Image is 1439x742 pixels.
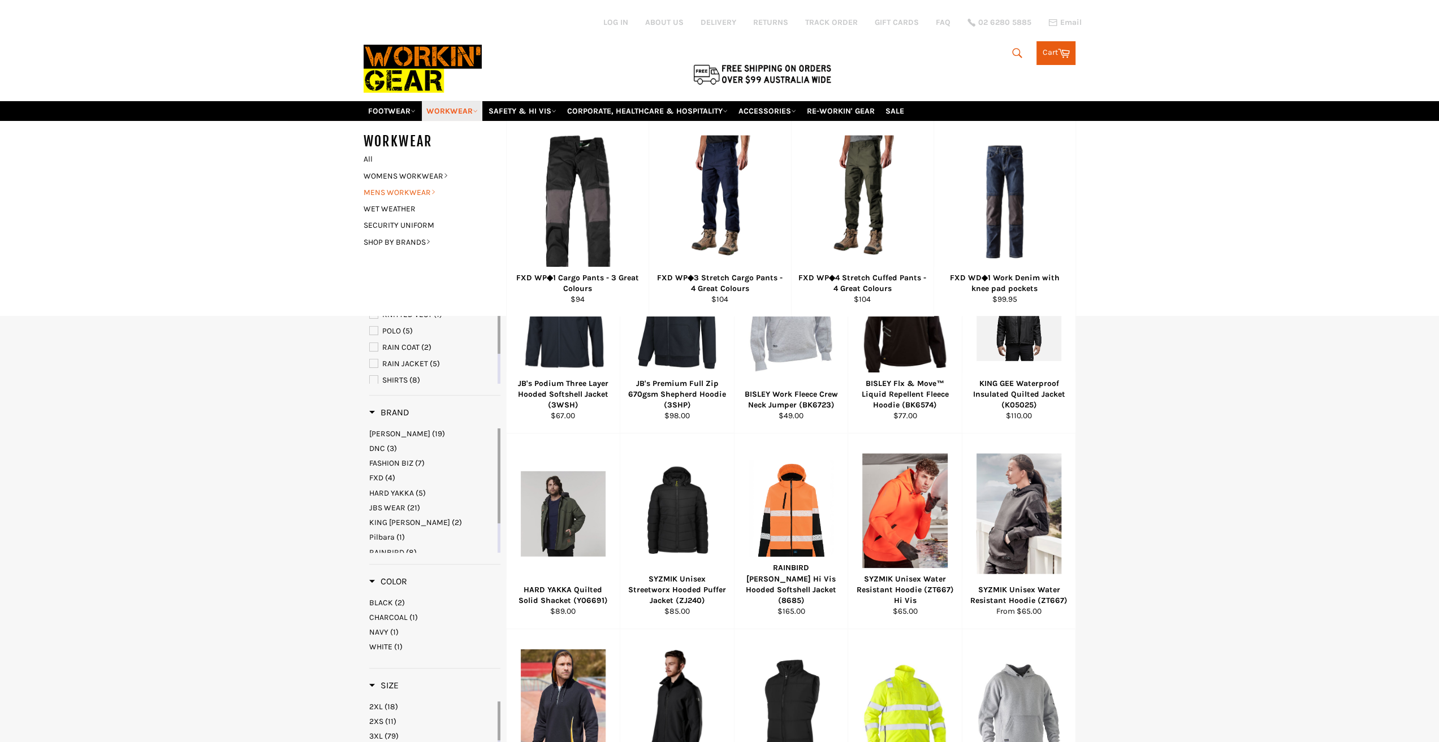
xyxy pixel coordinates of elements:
[734,101,801,121] a: ACCESSORIES
[645,17,684,28] a: ABOUT US
[941,272,1068,294] div: FXD WD◆1 Work Denim with knee pad pockets
[358,234,495,250] a: SHOP BY BRANDS
[369,731,383,741] span: 3XL
[753,17,788,28] a: RETURNS
[802,101,879,121] a: RE-WORKIN' GEAR
[603,18,628,27] a: Log in
[369,325,495,337] a: POLO
[818,135,907,268] img: FXD WP◆4 Stretch Cuffed Pants - 4 Great Colours
[369,717,383,726] span: 2XS
[506,433,620,629] a: HARD YAKKA Quilted Solid Shacket (Y06691)HARD YAKKA Quilted Solid Shacket (Y06691)$89.00
[798,294,926,305] div: $104
[848,433,962,629] a: SYZMIK Unisex Water Resistant Hoodie (ZT667) Hi VisSYZMIK Unisex Water Resistant Hoodie (ZT667) H...
[369,472,495,483] a: FXD
[941,294,1068,305] div: $99.95
[848,238,962,433] a: BISLEY Flx & Move™ Liquid Repellent Fleece Hoodie (BK6574)BISLEY Flx & Move™ Liquid Repellent Fle...
[406,548,417,557] span: (8)
[978,19,1031,27] span: 02 6280 5885
[369,458,413,468] span: FASHION BIZ
[409,613,418,622] span: (1)
[358,217,495,233] a: SECURITY UNIFORM
[369,428,495,439] a: BISLEY
[855,378,955,411] div: BISLEY Flx & Move™ Liquid Repellent Fleece Hoodie (BK6574)
[364,37,482,101] img: Workin Gear leaders in Workwear, Safety Boots, PPE, Uniforms. Australia's No.1 in Workwear
[409,375,420,385] span: (8)
[432,429,445,439] span: (19)
[962,433,1076,629] a: SYZMIK Unisex Water Resistant Hoodie (ZT667)SYZMIK Unisex Water Resistant Hoodie (ZT667)From $65.00
[382,359,428,368] span: RAIN JACKET
[369,702,383,711] span: 2XL
[628,378,727,411] div: JB's Premium Full Zip 670gsm Shepherd Hoodie (3SHP)
[394,642,403,652] span: (1)
[369,613,408,622] span: CHARCOAL
[396,532,405,542] span: (1)
[369,488,414,498] span: HARD YAKKA
[385,717,396,726] span: (11)
[369,612,500,623] a: CHARCOAL
[542,135,613,268] img: FXD WP◆1 Cargo Pants - 4 Great Colours - Workin' Gear
[369,358,495,370] a: RAIN JACKET
[513,378,613,411] div: JB's Podium Three Layer Hooded Softshell Jacket (3WSH)
[369,597,500,608] a: BLACK
[967,19,1031,27] a: 02 6280 5885
[563,101,732,121] a: CORPORATE, HEALTHCARE & HOSPITALITY
[948,145,1061,258] img: FXD WD◆1 Work Denim with knee pad pockets - Workin' Gear
[369,701,495,712] a: 2XL
[620,238,734,433] a: JB's Premium Full Zip 670gsm Shepherd Hoodie (3SHP)JB's Premium Full Zip 670gsm Shepherd Hoodie (...
[358,151,506,167] a: All
[416,488,426,498] span: (5)
[734,433,848,629] a: RAINBIRD Matthews Hi Vis Hooded Softshell Jacket (8685)RAINBIRD [PERSON_NAME] Hi Vis Hooded Softs...
[364,132,506,151] h5: WORKWEAR
[1048,18,1082,27] a: Email
[734,238,848,433] a: BISLEY Work Fleece Crew Neck Jumper (BK6723)BISLEY Work Fleece Crew Neck Jumper (BK6723)$49.00
[369,502,495,513] a: JBS WEAR
[434,310,442,319] span: (1)
[369,627,388,637] span: NAVY
[656,272,784,294] div: FXD WP◆3 Stretch Cargo Pants - 4 Great Colours
[387,444,397,453] span: (3)
[407,503,420,513] span: (21)
[676,135,764,268] img: FXD WP◆3 Stretch Cargo Pants - 4 Great Colours
[369,374,495,387] a: SHIRTS
[382,310,432,319] span: KNITTED VEST
[369,458,495,468] a: FASHION BIZ
[741,562,841,606] div: RAINBIRD [PERSON_NAME] Hi Vis Hooded Softshell Jacket (8685)
[395,598,405,608] span: (2)
[369,680,399,691] span: Size
[513,294,641,305] div: $94
[385,473,395,483] span: (4)
[369,341,495,354] a: RAIN COAT
[369,716,495,727] a: 2XS
[369,518,450,527] span: KING [PERSON_NAME]
[1036,41,1075,65] a: Cart
[805,17,858,28] a: TRACK ORDER
[855,574,955,606] div: SYZMIK Unisex Water Resistant Hoodie (ZT667) Hi Vis
[628,574,727,606] div: SYZMIK Unisex Streetworx Hooded Puffer Jacket (ZJ240)
[358,201,495,217] a: WET WEATHER
[656,294,784,305] div: $104
[506,238,620,433] a: JB's Podium Three Layer Hooded Softshell Jacket (3WSH)JB's Podium Three Layer Hooded Softshell Ja...
[369,627,500,637] a: NAVY
[369,532,495,543] a: Pilbara
[881,101,909,121] a: SALE
[701,17,736,28] a: DELIVERY
[969,584,1069,606] div: SYZMIK Unisex Water Resistant Hoodie (ZT667)
[369,598,393,608] span: BLACK
[369,547,495,558] a: RAINBIRD
[936,17,950,28] a: FAQ
[358,184,495,201] a: MENS WORKWEAR
[369,680,399,691] h3: Size
[422,101,482,121] a: WORKWEAR
[969,378,1069,411] div: KING GEE Waterproof Insulated Quilted Jacket (K05025)
[369,503,405,513] span: JBS WEAR
[369,444,385,453] span: DNC
[369,429,430,439] span: [PERSON_NAME]
[875,17,919,28] a: GIFT CARDS
[384,731,399,741] span: (79)
[382,326,401,336] span: POLO
[415,458,425,468] span: (7)
[382,342,420,352] span: RAIN COAT
[1060,19,1082,27] span: Email
[369,407,409,418] span: Brand
[452,518,462,527] span: (2)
